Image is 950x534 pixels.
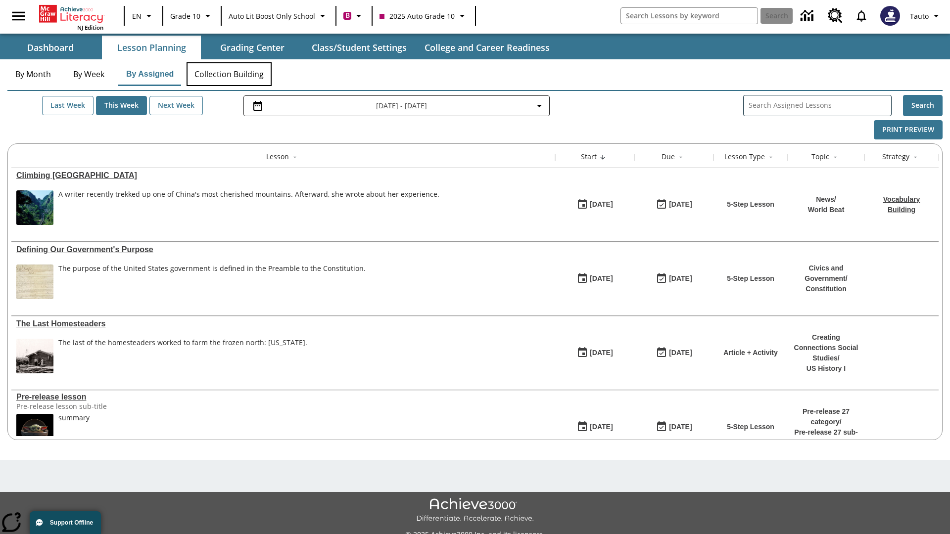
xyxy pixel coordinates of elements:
[621,8,758,24] input: search field
[50,519,93,526] span: Support Offline
[4,1,33,31] button: Open side menu
[77,24,103,31] span: NJ Edition
[590,272,613,285] div: [DATE]
[597,151,609,163] button: Sort
[16,245,550,254] a: Defining Our Government's Purpose, Lessons
[102,36,201,59] button: Lesson Planning
[16,171,550,180] a: Climbing Mount Tai, Lessons
[727,199,774,210] p: 5-Step Lesson
[187,62,272,86] button: Collection Building
[16,393,550,401] a: Pre-release lesson, Lessons
[874,3,906,29] button: Select a new avatar
[304,36,415,59] button: Class/Student Settings
[417,36,558,59] button: College and Career Readiness
[653,418,695,437] button: 01/25/26: Last day the lesson can be accessed
[16,401,165,411] div: Pre-release lesson sub-title
[229,11,315,21] span: Auto Lit Boost only School
[882,152,909,162] div: Strategy
[16,245,550,254] div: Defining Our Government's Purpose
[16,319,550,328] a: The Last Homesteaders, Lessons
[581,152,597,162] div: Start
[573,418,616,437] button: 01/22/25: First time the lesson was available
[376,100,427,111] span: [DATE] - [DATE]
[58,190,439,225] div: A writer recently trekked up one of China's most cherished mountains. Afterward, she wrote about ...
[345,9,350,22] span: B
[118,62,182,86] button: By Assigned
[16,190,53,225] img: 6000 stone steps to climb Mount Tai in Chinese countryside
[16,265,53,299] img: This historic document written in calligraphic script on aged parchment, is the Preamble of the C...
[96,96,147,115] button: This Week
[669,421,692,433] div: [DATE]
[662,152,675,162] div: Due
[829,151,841,163] button: Sort
[16,393,550,401] div: Pre-release lesson
[822,2,849,29] a: Resource Center, Will open in new tab
[16,171,550,180] div: Climbing Mount Tai
[724,152,765,162] div: Lesson Type
[727,273,774,284] p: 5-Step Lesson
[64,62,113,86] button: By Week
[590,347,613,359] div: [DATE]
[590,198,613,211] div: [DATE]
[58,265,366,299] div: The purpose of the United States government is defined in the Preamble to the Constitution.
[42,96,94,115] button: Last Week
[376,7,472,25] button: Class: 2025 Auto Grade 10, Select your class
[669,198,692,211] div: [DATE]
[16,339,53,373] img: Black and white photo from the early 20th century of a couple in front of a log cabin with a hors...
[793,284,859,294] p: Constitution
[808,205,845,215] p: World Beat
[289,151,301,163] button: Sort
[903,95,943,116] button: Search
[58,339,307,373] div: The last of the homesteaders worked to farm the frozen north: Alaska.
[675,151,687,163] button: Sort
[793,363,859,374] p: US History I
[793,427,859,448] p: Pre-release 27 sub-category
[533,100,545,112] svg: Collapse Date Range Filter
[765,151,777,163] button: Sort
[170,11,200,21] span: Grade 10
[909,151,921,163] button: Sort
[653,269,695,288] button: 03/31/26: Last day the lesson can be accessed
[727,422,774,432] p: 5-Step Lesson
[39,3,103,31] div: Home
[39,4,103,24] a: Home
[16,414,53,448] img: hero alt text
[793,332,859,363] p: Creating Connections Social Studies /
[811,152,829,162] div: Topic
[573,269,616,288] button: 07/01/25: First time the lesson was available
[573,195,616,214] button: 07/22/25: First time the lesson was available
[58,265,366,273] div: The purpose of the United States government is defined in the Preamble to the Constitution.
[149,96,203,115] button: Next Week
[132,11,142,21] span: EN
[653,195,695,214] button: 06/30/26: Last day the lesson can be accessed
[793,406,859,427] p: Pre-release 27 category /
[669,347,692,359] div: [DATE]
[16,319,550,328] div: The Last Homesteaders
[128,7,159,25] button: Language: EN, Select a language
[380,11,455,21] span: 2025 Auto Grade 10
[874,120,943,139] button: Print Preview
[58,190,439,199] div: A writer recently trekked up one of China's most cherished mountains. Afterward, she wrote about ...
[58,414,90,422] div: summary
[808,194,845,205] p: News /
[225,7,332,25] button: School: Auto Lit Boost only School, Select your school
[166,7,218,25] button: Grade: Grade 10, Select a grade
[849,3,874,29] a: Notifications
[880,6,900,26] img: Avatar
[669,272,692,285] div: [DATE]
[795,2,822,30] a: Data Center
[723,348,778,358] p: Article + Activity
[793,263,859,284] p: Civics and Government /
[58,414,90,448] div: summary
[590,421,613,433] div: [DATE]
[7,62,59,86] button: By Month
[653,344,695,362] button: 04/20/26: Last day the lesson can be accessed
[30,511,101,534] button: Support Offline
[203,36,302,59] button: Grading Center
[883,195,920,214] a: Vocabulary Building
[906,7,946,25] button: Profile/Settings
